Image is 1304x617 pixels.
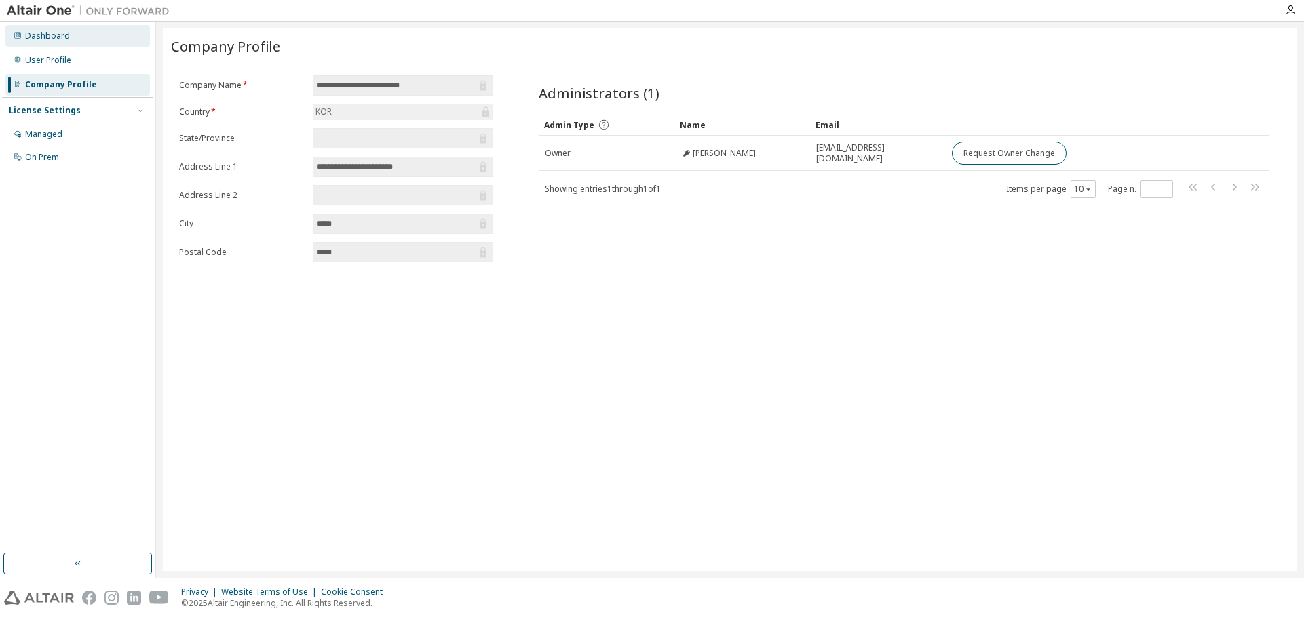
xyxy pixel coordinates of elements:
[321,586,391,597] div: Cookie Consent
[1006,180,1096,198] span: Items per page
[1074,184,1092,195] button: 10
[221,586,321,597] div: Website Terms of Use
[179,247,305,258] label: Postal Code
[1108,180,1173,198] span: Page n.
[9,105,81,116] div: License Settings
[545,148,571,159] span: Owner
[181,597,391,609] p: © 2025 Altair Engineering, Inc. All Rights Reserved.
[25,79,97,90] div: Company Profile
[539,83,659,102] span: Administrators (1)
[816,142,940,164] span: [EMAIL_ADDRESS][DOMAIN_NAME]
[179,218,305,229] label: City
[544,119,594,131] span: Admin Type
[25,31,70,41] div: Dashboard
[25,129,62,140] div: Managed
[7,4,176,18] img: Altair One
[313,104,334,119] div: KOR
[545,183,661,195] span: Showing entries 1 through 1 of 1
[149,591,169,605] img: youtube.svg
[171,37,280,56] span: Company Profile
[4,591,74,605] img: altair_logo.svg
[25,55,71,66] div: User Profile
[82,591,96,605] img: facebook.svg
[104,591,119,605] img: instagram.svg
[179,80,305,91] label: Company Name
[816,114,940,136] div: Email
[179,161,305,172] label: Address Line 1
[693,148,756,159] span: [PERSON_NAME]
[179,190,305,201] label: Address Line 2
[952,142,1067,165] button: Request Owner Change
[179,133,305,144] label: State/Province
[179,106,305,117] label: Country
[313,104,493,120] div: KOR
[25,152,59,163] div: On Prem
[127,591,141,605] img: linkedin.svg
[680,114,805,136] div: Name
[181,586,221,597] div: Privacy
